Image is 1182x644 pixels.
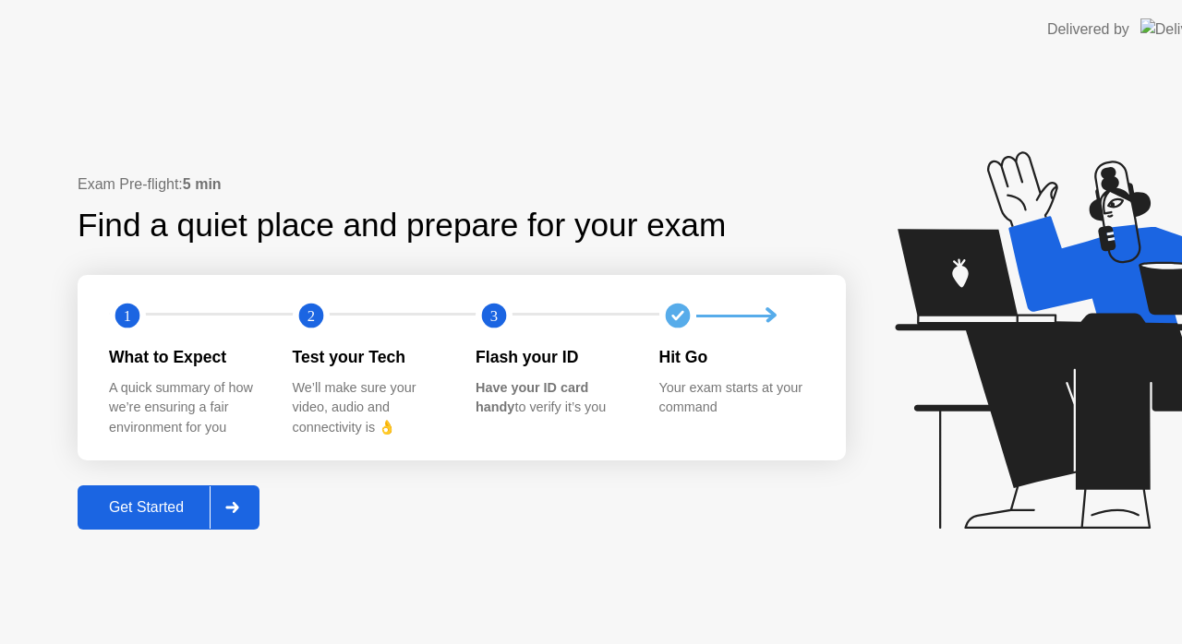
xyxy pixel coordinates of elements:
div: A quick summary of how we’re ensuring a fair environment for you [109,378,263,438]
text: 1 [124,307,131,325]
div: Your exam starts at your command [659,378,814,418]
div: Test your Tech [293,345,447,369]
b: 5 min [183,176,222,192]
div: What to Expect [109,345,263,369]
div: Find a quiet place and prepare for your exam [78,201,729,250]
div: We’ll make sure your video, audio and connectivity is 👌 [293,378,447,438]
text: 2 [307,307,314,325]
b: Have your ID card handy [476,380,588,415]
div: Delivered by [1047,18,1129,41]
text: 3 [490,307,498,325]
div: Hit Go [659,345,814,369]
button: Get Started [78,485,259,530]
div: Get Started [83,499,210,516]
div: to verify it’s you [476,378,630,418]
div: Exam Pre-flight: [78,173,846,196]
div: Flash your ID [476,345,630,369]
